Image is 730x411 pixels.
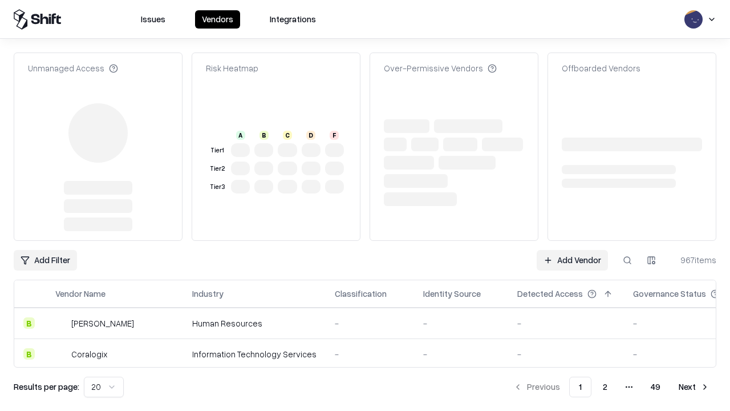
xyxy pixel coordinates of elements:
div: Tier 3 [208,182,226,192]
div: Industry [192,288,224,300]
div: D [306,131,315,140]
div: Risk Heatmap [206,62,258,74]
div: Tier 2 [208,164,226,174]
p: Results per page: [14,381,79,393]
div: Offboarded Vendors [562,62,640,74]
button: Next [672,377,716,397]
button: 49 [642,377,670,397]
div: 967 items [671,254,716,266]
button: Vendors [195,10,240,29]
div: C [283,131,292,140]
div: - [335,348,405,360]
div: - [517,317,615,329]
button: Integrations [263,10,323,29]
div: Vendor Name [55,288,106,300]
div: - [335,317,405,329]
div: Coralogix [71,348,107,360]
div: Unmanaged Access [28,62,118,74]
div: B [259,131,269,140]
button: Add Filter [14,250,77,271]
img: Deel [55,317,67,329]
div: - [517,348,615,360]
div: Information Technology Services [192,348,317,360]
nav: pagination [506,377,716,397]
button: Issues [134,10,172,29]
div: [PERSON_NAME] [71,317,134,329]
div: Governance Status [633,288,706,300]
div: Classification [335,288,387,300]
div: A [236,131,245,140]
img: Coralogix [55,348,67,360]
div: - [423,317,499,329]
div: Over-Permissive Vendors [384,62,497,74]
div: Detected Access [517,288,583,300]
div: B [23,348,35,360]
button: 2 [594,377,617,397]
div: F [330,131,339,140]
div: - [423,348,499,360]
div: Tier 1 [208,146,226,155]
div: Human Resources [192,317,317,329]
a: Add Vendor [537,250,608,271]
button: 1 [569,377,591,397]
div: B [23,317,35,329]
div: Identity Source [423,288,481,300]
